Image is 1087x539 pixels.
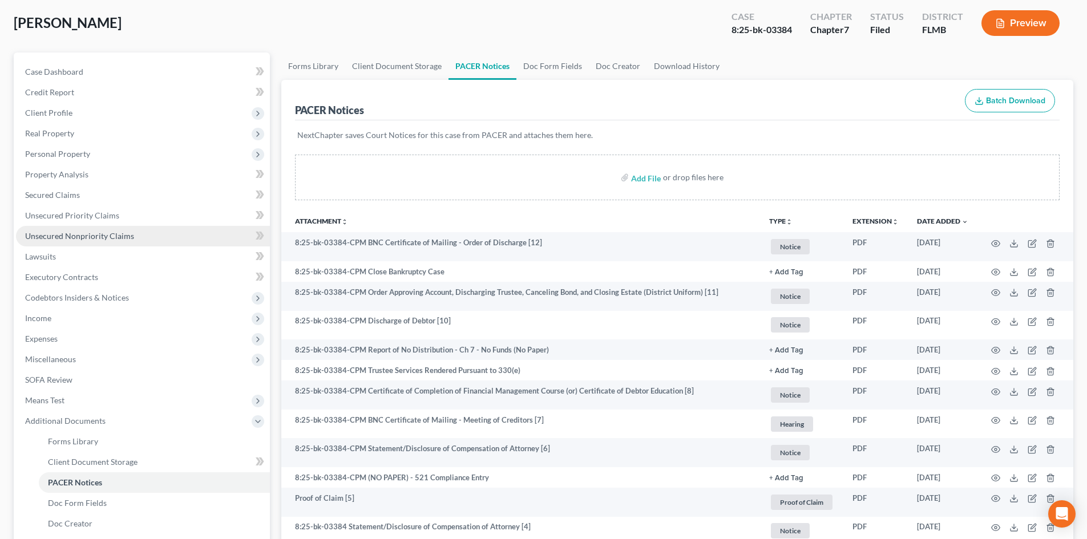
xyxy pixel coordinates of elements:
td: [DATE] [908,467,977,488]
td: [DATE] [908,232,977,261]
span: Means Test [25,395,64,405]
a: Unsecured Priority Claims [16,205,270,226]
a: Property Analysis [16,164,270,185]
button: + Add Tag [769,269,803,276]
td: [DATE] [908,261,977,282]
a: PACER Notices [39,472,270,493]
span: Expenses [25,334,58,343]
td: [DATE] [908,282,977,311]
td: 8:25-bk-03384-CPM Discharge of Debtor [10] [281,311,760,340]
td: PDF [843,232,908,261]
a: Executory Contracts [16,267,270,287]
span: Secured Claims [25,190,80,200]
a: + Add Tag [769,266,834,277]
p: NextChapter saves Court Notices for this case from PACER and attaches them here. [297,129,1057,141]
span: Notice [771,317,810,333]
a: Client Document Storage [39,452,270,472]
td: PDF [843,438,908,467]
td: 8:25-bk-03384-CPM BNC Certificate of Mailing - Order of Discharge [12] [281,232,760,261]
div: District [922,10,963,23]
a: Proof of Claim [769,493,834,512]
span: Real Property [25,128,74,138]
span: Forms Library [48,436,98,446]
a: PACER Notices [448,52,516,80]
span: SOFA Review [25,375,72,384]
div: FLMB [922,23,963,37]
span: Batch Download [986,96,1045,106]
div: Chapter [810,23,852,37]
button: Preview [981,10,1060,36]
div: Open Intercom Messenger [1048,500,1076,528]
span: Doc Form Fields [48,498,107,508]
span: Proof of Claim [771,495,833,510]
td: 8:25-bk-03384-CPM Statement/Disclosure of Compensation of Attorney [6] [281,438,760,467]
td: 8:25-bk-03384-CPM BNC Certificate of Mailing - Meeting of Creditors [7] [281,410,760,439]
a: Credit Report [16,82,270,103]
td: PDF [843,488,908,517]
span: Income [25,313,51,323]
a: + Add Tag [769,472,834,483]
a: Notice [769,237,834,256]
td: 8:25-bk-03384-CPM Certificate of Completion of Financial Management Course (or) Certificate of De... [281,380,760,410]
span: Notice [771,523,810,538]
td: PDF [843,339,908,360]
td: [DATE] [908,360,977,380]
span: Notice [771,289,810,304]
span: Notice [771,387,810,403]
button: + Add Tag [769,475,803,482]
a: Case Dashboard [16,62,270,82]
td: 8:25-bk-03384-CPM Close Bankruptcy Case [281,261,760,282]
td: PDF [843,261,908,282]
a: Download History [647,52,726,80]
span: Unsecured Nonpriority Claims [25,231,134,241]
a: Notice [769,386,834,404]
a: Hearing [769,415,834,433]
i: expand_more [961,218,968,225]
a: Doc Form Fields [516,52,589,80]
a: Notice [769,443,834,462]
a: Lawsuits [16,246,270,267]
td: [DATE] [908,438,977,467]
td: PDF [843,311,908,340]
td: PDF [843,282,908,311]
button: + Add Tag [769,347,803,354]
a: Client Document Storage [345,52,448,80]
span: Additional Documents [25,416,106,425]
td: PDF [843,360,908,380]
div: Filed [870,23,904,37]
td: 8:25-bk-03384-CPM (NO PAPER) - 521 Compliance Entry [281,467,760,488]
td: 8:25-bk-03384-CPM Trustee Services Rendered Pursuant to 330(e) [281,360,760,380]
td: [DATE] [908,488,977,517]
a: Doc Creator [39,513,270,534]
td: 8:25-bk-03384-CPM Order Approving Account, Discharging Trustee, Canceling Bond, and Closing Estat... [281,282,760,311]
a: Extensionunfold_more [852,217,899,225]
a: Forms Library [281,52,345,80]
a: Doc Creator [589,52,647,80]
a: Secured Claims [16,185,270,205]
div: Chapter [810,10,852,23]
span: Miscellaneous [25,354,76,364]
i: unfold_more [892,218,899,225]
div: 8:25-bk-03384 [732,23,792,37]
td: PDF [843,467,908,488]
span: PACER Notices [48,477,102,487]
td: [DATE] [908,410,977,439]
span: [PERSON_NAME] [14,14,122,31]
div: PACER Notices [295,103,364,117]
span: Executory Contracts [25,272,98,282]
td: [DATE] [908,380,977,410]
td: PDF [843,410,908,439]
a: Attachmentunfold_more [295,217,348,225]
span: Codebtors Insiders & Notices [25,293,129,302]
a: + Add Tag [769,365,834,376]
span: Doc Creator [48,518,92,528]
td: [DATE] [908,339,977,360]
span: Hearing [771,416,813,432]
div: Status [870,10,904,23]
span: Client Profile [25,108,72,117]
a: Forms Library [39,431,270,452]
button: TYPEunfold_more [769,218,793,225]
td: [DATE] [908,311,977,340]
span: Case Dashboard [25,67,83,76]
a: + Add Tag [769,345,834,355]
